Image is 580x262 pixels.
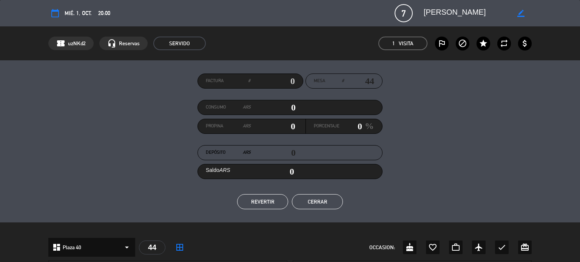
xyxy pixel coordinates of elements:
[139,241,165,254] div: 44
[342,77,344,85] em: #
[399,39,413,48] em: Visita
[65,9,92,18] span: mié. 1, oct.
[314,77,325,85] span: Mesa
[251,121,296,132] input: 0
[339,121,362,132] input: 0
[405,243,414,252] i: cake
[63,243,81,252] span: Plaza 40
[243,123,251,130] em: ARS
[243,149,251,156] em: ARS
[251,102,296,113] input: 0
[243,104,251,111] em: ARS
[48,6,62,20] button: calendar_today
[474,243,483,252] i: airplanemode_active
[437,39,446,48] i: outlined_flag
[344,75,374,87] input: number
[392,39,395,48] span: 1
[517,10,524,17] i: border_color
[206,166,230,175] label: Saldo
[451,243,460,252] i: work_outline
[458,39,467,48] i: block
[362,119,374,133] em: %
[51,9,60,18] i: calendar_today
[250,75,295,87] input: 0
[52,243,61,252] i: dashboard
[237,194,288,209] button: REVERTIR
[119,39,140,48] span: Reservas
[219,167,230,173] em: ARS
[479,39,488,48] i: star
[206,123,251,130] label: Propina
[206,149,251,156] label: Depósito
[68,39,86,48] span: uzNKd2
[56,39,65,48] span: confirmation_number
[520,243,529,252] i: card_giftcard
[122,243,131,252] i: arrow_drop_down
[428,243,437,252] i: favorite_border
[107,39,116,48] i: headset_mic
[292,194,343,209] button: Cerrar
[206,104,251,111] label: Consumo
[153,37,206,50] span: SERVIDO
[395,4,413,22] span: 7
[206,77,250,85] label: Factura
[497,243,506,252] i: check
[520,39,529,48] i: attach_money
[248,77,250,85] em: #
[175,243,184,252] i: border_all
[369,243,395,252] span: OCCASION:
[314,123,339,130] label: Porcentaje
[98,9,110,18] span: 20:00
[500,39,509,48] i: repeat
